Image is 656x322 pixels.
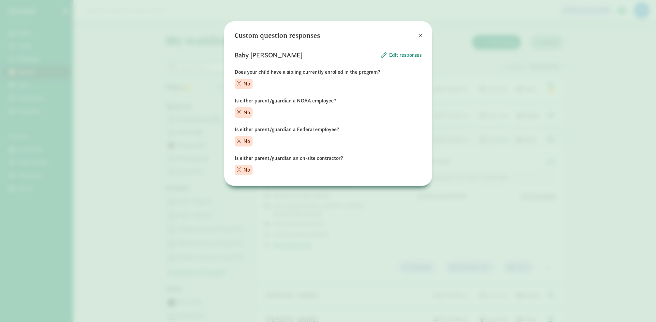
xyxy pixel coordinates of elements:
div: No [235,136,253,146]
p: Does your child have a sibling currently enrolled in the program? [235,68,422,76]
span: Edit responses [389,51,422,59]
h3: Custom question responses [235,32,320,39]
p: Is either parent/guardian an on-site contractor? [235,154,422,162]
p: Is either parent/guardian a Federal employee? [235,126,422,133]
div: No [235,107,253,118]
iframe: Chat Widget [623,291,656,322]
button: Edit responses [381,51,422,59]
p: Is either parent/guardian a NOAA employee? [235,97,422,105]
p: Baby [PERSON_NAME] [235,50,303,60]
div: No [235,79,253,89]
div: No [235,165,253,175]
